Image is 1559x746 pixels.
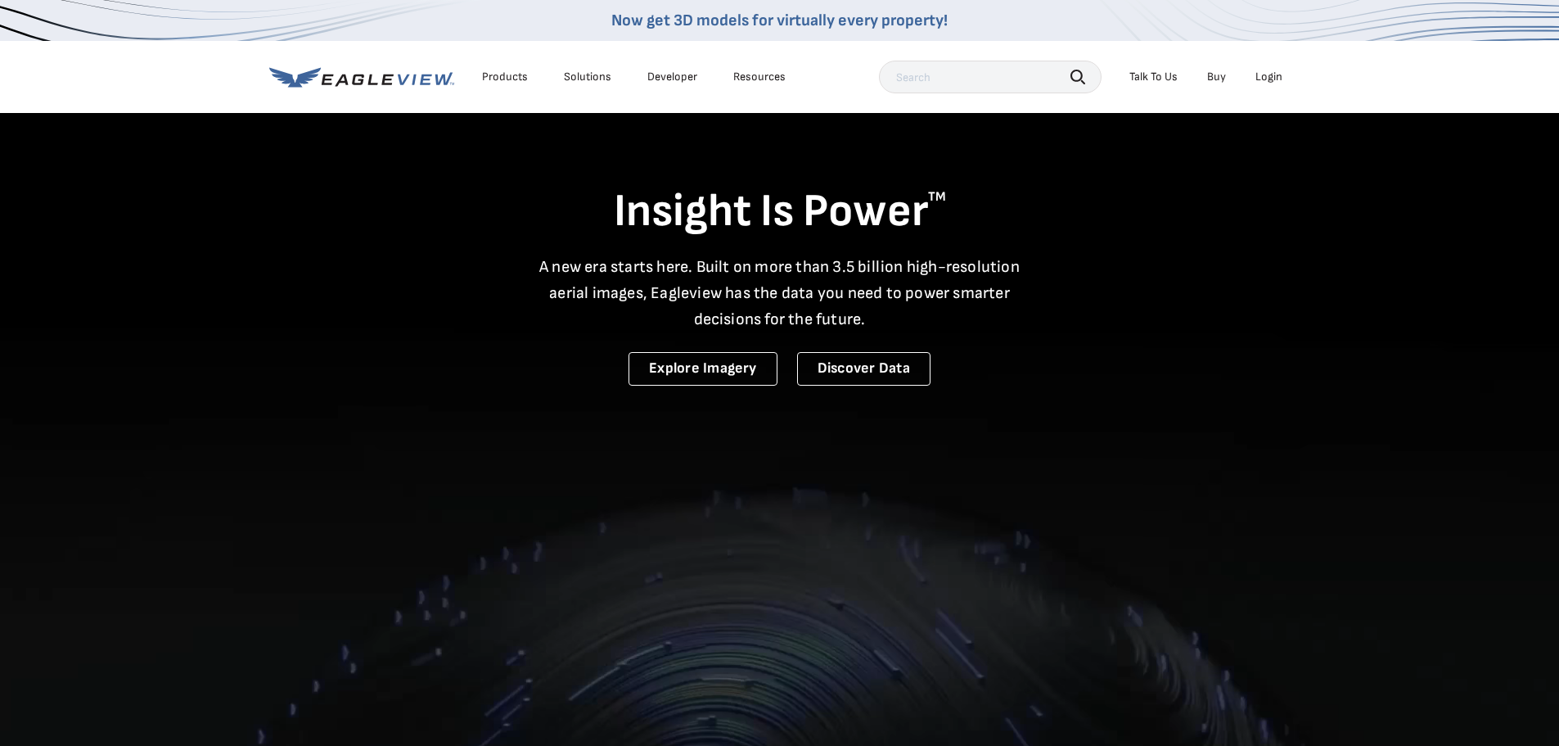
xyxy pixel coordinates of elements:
p: A new era starts here. Built on more than 3.5 billion high-resolution aerial images, Eagleview ha... [529,254,1030,332]
input: Search [879,61,1102,93]
div: Products [482,70,528,84]
div: Talk To Us [1129,70,1178,84]
sup: TM [928,189,946,205]
a: Explore Imagery [629,352,777,386]
h1: Insight Is Power [269,183,1291,241]
div: Login [1255,70,1282,84]
div: Solutions [564,70,611,84]
div: Resources [733,70,786,84]
a: Developer [647,70,697,84]
a: Now get 3D models for virtually every property! [611,11,948,30]
a: Buy [1207,70,1226,84]
a: Discover Data [797,352,930,386]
